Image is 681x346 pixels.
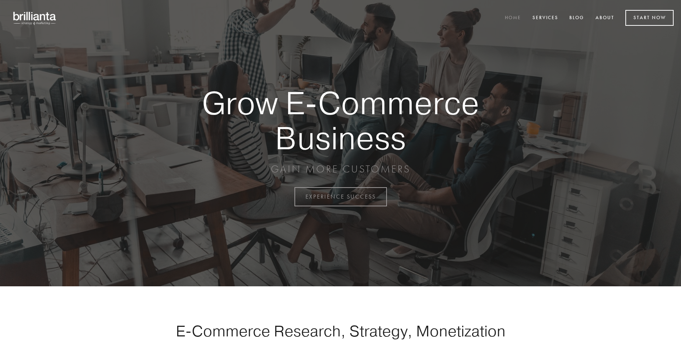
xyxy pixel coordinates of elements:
a: Home [500,12,526,24]
a: Start Now [625,10,674,26]
p: GAIN MORE CUSTOMERS [176,162,505,176]
strong: Grow E-Commerce Business [176,85,505,155]
img: brillianta - research, strategy, marketing [7,7,63,29]
a: Services [528,12,563,24]
a: Blog [565,12,589,24]
h1: E-Commerce Research, Strategy, Monetization [153,322,528,340]
a: EXPERIENCE SUCCESS [294,187,387,206]
a: About [591,12,619,24]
